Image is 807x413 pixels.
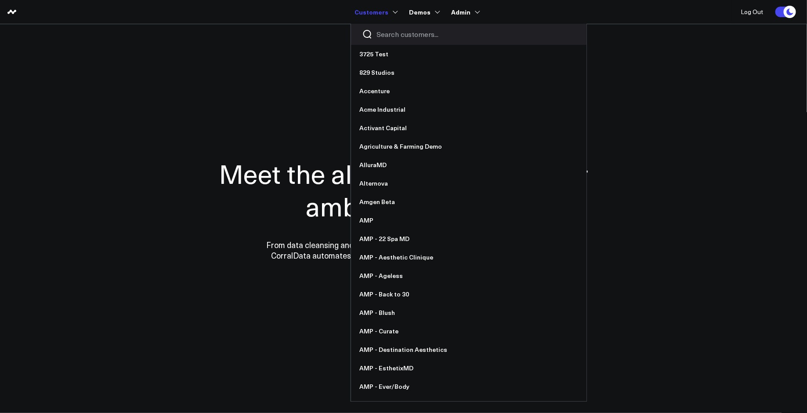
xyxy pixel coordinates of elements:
a: Activant Capital [351,119,586,137]
a: 3725 Test [351,45,586,63]
a: Accenture [351,82,586,100]
a: Demos [409,4,438,20]
a: AlluraMD [351,156,586,174]
a: Admin [452,4,478,20]
a: AMP [351,211,586,230]
a: AMP - Aesthetic Clinique [351,248,586,267]
h1: Meet the all-in-one data hub for ambitious teams [188,157,619,222]
a: Acme Industrial [351,100,586,119]
button: Search customers button [362,29,373,40]
a: Alternova [351,174,586,193]
a: 829 Studios [351,63,586,82]
a: AMP - Destination Aesthetics [351,340,586,359]
a: AMP - Blush [351,303,586,322]
a: AMP - EsthetixMD [351,359,586,377]
a: AMP - Ageless [351,267,586,285]
a: AMP - Ever/Body [351,377,586,396]
a: AMP - Curate [351,322,586,340]
a: AMP - Back to 30 [351,285,586,303]
p: From data cleansing and integration to personalized dashboards and insights, CorralData automates... [248,240,560,261]
a: Agriculture & Farming Demo [351,137,586,156]
a: Amgen Beta [351,193,586,211]
a: AMP - 22 Spa MD [351,230,586,248]
input: Search customers input [377,29,575,39]
a: Customers [355,4,396,20]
